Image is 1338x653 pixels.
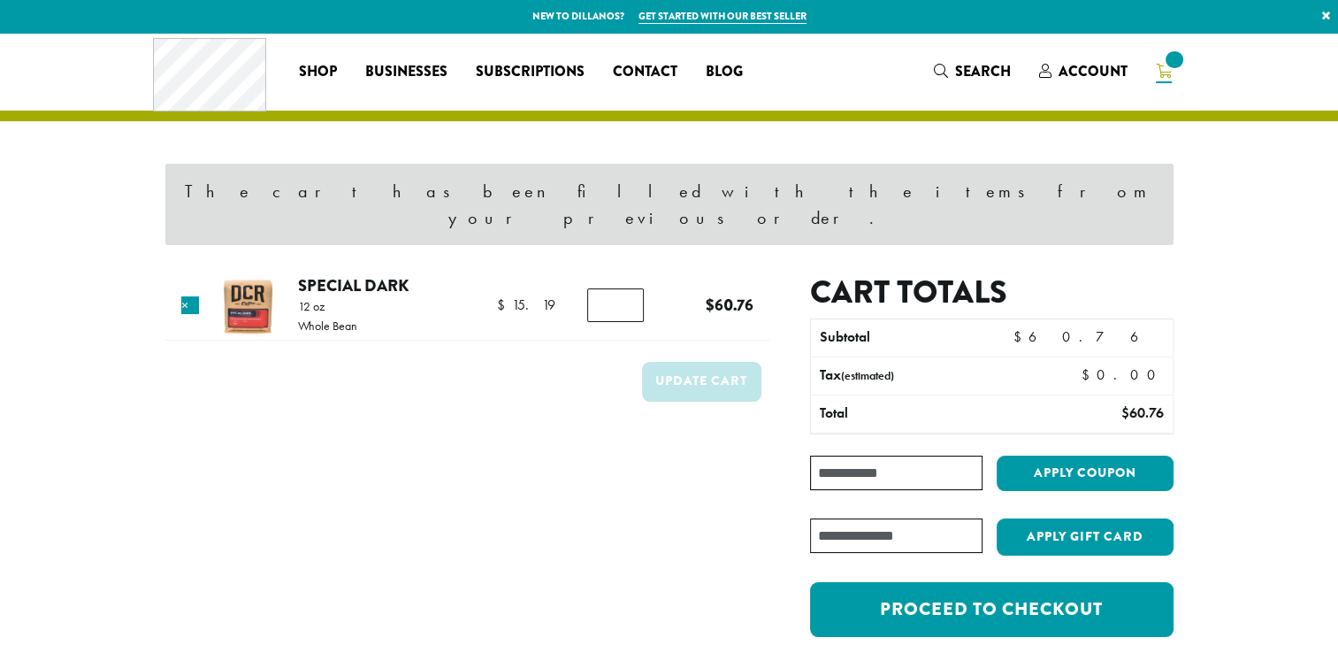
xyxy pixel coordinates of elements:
[298,273,409,297] a: Special Dark
[476,61,585,83] span: Subscriptions
[497,296,512,314] span: $
[219,278,277,335] img: Special Dark
[299,61,337,83] span: Shop
[1120,403,1128,422] span: $
[920,57,1025,86] a: Search
[706,61,743,83] span: Blog
[955,61,1011,81] span: Search
[642,362,761,402] button: Update cart
[165,164,1174,245] div: The cart has been filled with the items from your previous order.
[997,519,1174,556] button: Apply Gift Card
[181,296,199,314] a: Remove this item
[298,300,357,312] p: 12 oz
[298,319,357,332] p: Whole Bean
[811,396,1028,433] th: Total
[285,58,351,86] a: Shop
[497,296,555,314] bdi: 15.19
[706,293,715,317] span: $
[1013,327,1028,346] span: $
[638,9,807,24] a: Get started with our best seller
[811,357,1067,395] th: Tax
[811,319,1004,357] th: Subtotal
[810,273,1173,311] h2: Cart totals
[365,61,447,83] span: Businesses
[997,456,1174,492] button: Apply coupon
[613,61,677,83] span: Contact
[841,368,894,383] small: (estimated)
[1082,365,1164,384] bdi: 0.00
[587,288,644,322] input: Product quantity
[1120,403,1163,422] bdi: 60.76
[810,582,1173,637] a: Proceed to checkout
[706,293,753,317] bdi: 60.76
[1013,327,1164,346] bdi: 60.76
[1082,365,1097,384] span: $
[1059,61,1128,81] span: Account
